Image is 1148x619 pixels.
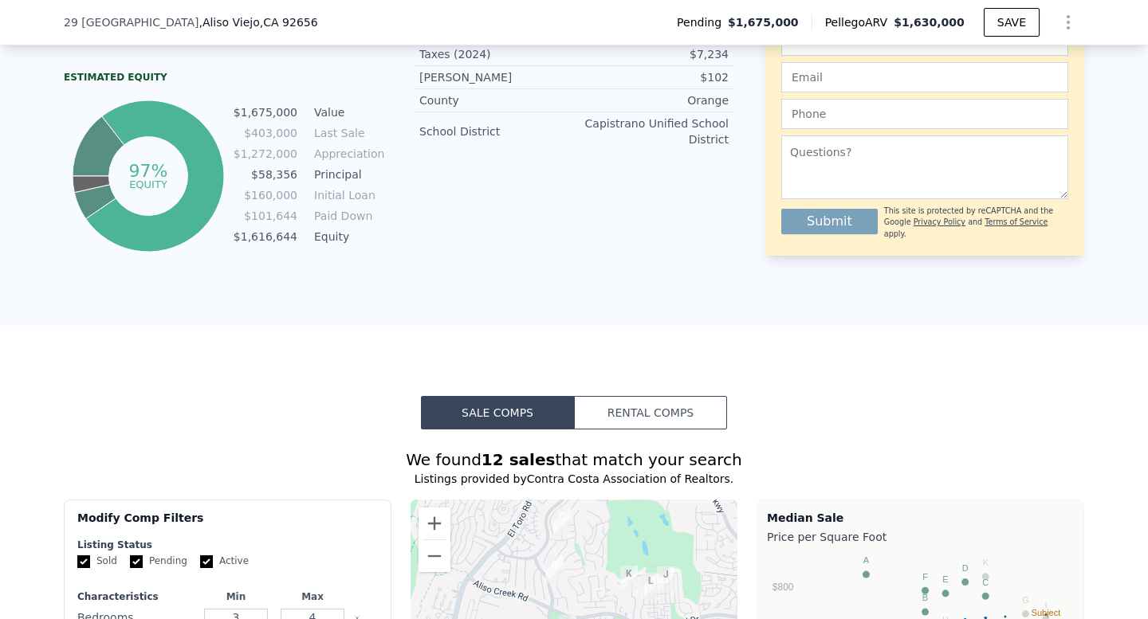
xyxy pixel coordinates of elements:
div: Price per Square Foot [767,526,1074,548]
td: Last Sale [311,124,383,142]
label: Active [200,554,249,568]
button: Rental Comps [574,396,727,429]
div: Modify Comp Filters [77,510,378,539]
td: $403,000 [233,124,298,142]
div: County [419,92,574,108]
tspan: 97% [128,161,167,181]
div: 21 Alisal Ct [620,566,638,593]
td: $160,000 [233,186,298,204]
div: 37 Golf Dr [657,566,674,594]
text: G [1022,595,1029,605]
label: Sold [77,554,117,568]
text: F [922,572,928,582]
div: Max [277,590,348,603]
span: 29 [GEOGRAPHIC_DATA] [64,14,199,30]
text: K [983,558,989,567]
div: [PERSON_NAME] [419,69,574,85]
text: A [863,555,870,565]
div: 51 Coronel Pl [642,573,659,600]
strong: 12 sales [482,450,556,469]
div: Listings provided by Contra Costa Association of Realtors . [64,471,1084,487]
span: , Aliso Viejo [199,14,317,30]
div: 39 Merlin Ave [545,556,563,583]
td: $1,616,644 [233,228,298,245]
td: Value [311,104,383,121]
td: Appreciation [311,145,383,163]
td: Principal [311,166,383,183]
span: , CA 92656 [260,16,318,29]
text: Subject [1032,608,1061,617]
div: Min [201,590,271,603]
td: $1,272,000 [233,145,298,163]
input: Phone [781,99,1068,129]
text: C [982,578,989,587]
span: $1,675,000 [728,14,799,30]
a: Terms of Service [985,217,1048,226]
button: SAVE [984,8,1040,37]
div: $102 [574,69,729,85]
text: D [962,563,969,573]
span: Pellego ARV [825,14,894,30]
input: Active [200,555,213,568]
button: Submit [781,209,878,234]
text: B [922,593,928,602]
td: Paid Down [311,207,383,225]
div: School District [419,123,574,139]
label: Pending [130,554,187,568]
button: Zoom in [419,507,450,539]
button: Sale Comps [421,396,574,429]
div: $7,234 [574,46,729,62]
td: $58,356 [233,166,298,183]
text: I [1044,601,1047,610]
div: Orange [574,92,729,108]
button: Zoom out [419,540,450,572]
div: 62 Egret Ln [553,508,571,535]
td: Equity [311,228,383,245]
div: Listing Status [77,539,378,551]
div: We found that match your search [64,449,1084,471]
td: $101,644 [233,207,298,225]
div: Characteristics [77,590,195,603]
div: Estimated Equity [64,71,383,84]
td: $1,675,000 [233,104,298,121]
span: Pending [677,14,728,30]
div: Capistrano Unified School District [574,116,729,147]
td: Initial Loan [311,186,383,204]
button: Show Options [1052,6,1084,38]
input: Sold [77,555,90,568]
a: Privacy Policy [914,217,965,226]
div: This site is protected by reCAPTCHA and the Google and apply. [884,206,1068,240]
div: Taxes (2024) [419,46,574,62]
input: Pending [130,555,143,568]
span: $1,630,000 [894,16,965,29]
text: $800 [773,582,794,593]
input: Email [781,62,1068,92]
div: Median Sale [767,510,1074,526]
text: E [942,574,948,584]
tspan: equity [129,178,167,190]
